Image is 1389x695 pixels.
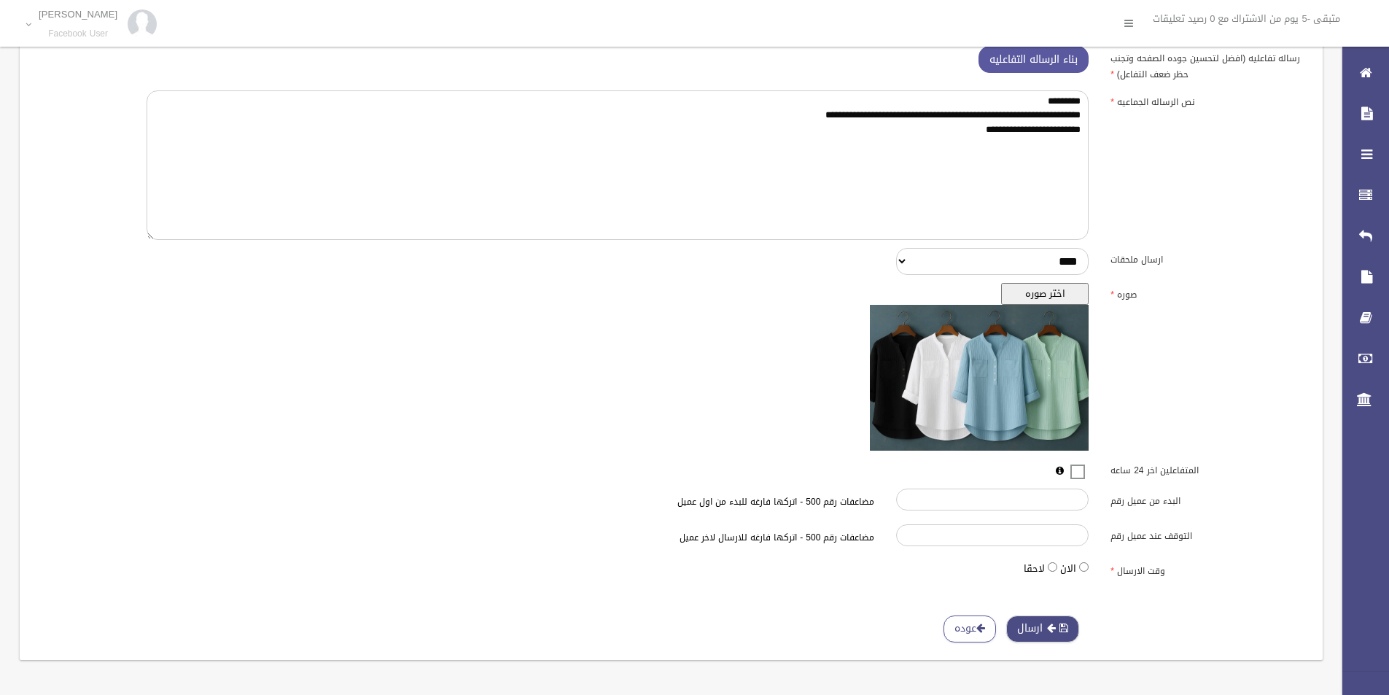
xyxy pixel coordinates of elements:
label: وقت الارسال [1100,559,1314,580]
label: الان [1060,560,1076,578]
small: Facebook User [39,28,117,39]
img: 84628273_176159830277856_972693363922829312_n.jpg [128,9,157,39]
label: لاحقا [1024,560,1045,578]
label: صوره [1100,283,1314,303]
img: معاينه الصوره [870,305,1089,451]
button: اختر صوره [1001,283,1089,305]
p: [PERSON_NAME] [39,9,117,20]
label: رساله تفاعليه (افضل لتحسين جوده الصفحه وتجنب حظر ضعف التفاعل) [1100,46,1314,82]
a: عوده [943,616,996,642]
h6: مضاعفات رقم 500 - اتركها فارغه للبدء من اول عميل [361,497,875,507]
label: ارسال ملحقات [1100,248,1314,268]
button: ارسال [1006,616,1079,642]
button: بناء الرساله التفاعليه [978,46,1089,73]
label: نص الرساله الجماعيه [1100,90,1314,111]
label: المتفاعلين اخر 24 ساعه [1100,459,1314,479]
label: البدء من عميل رقم [1100,489,1314,509]
h6: مضاعفات رقم 500 - اتركها فارغه للارسال لاخر عميل [361,533,875,543]
label: التوقف عند عميل رقم [1100,524,1314,545]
